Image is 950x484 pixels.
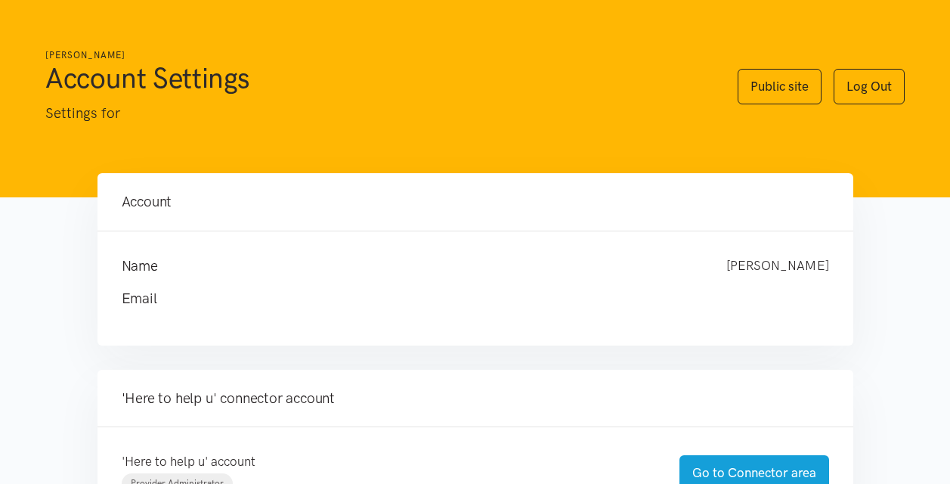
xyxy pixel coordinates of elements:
[711,256,844,277] div: [PERSON_NAME]
[738,69,822,104] a: Public site
[45,60,707,96] h1: Account Settings
[122,451,649,472] p: 'Here to help u' account
[122,191,829,213] h4: Account
[45,48,707,63] h6: [PERSON_NAME]
[834,69,905,104] a: Log Out
[122,388,829,409] h4: 'Here to help u' connector account
[122,288,799,309] h4: Email
[122,256,696,277] h4: Name
[45,102,707,125] p: Settings for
